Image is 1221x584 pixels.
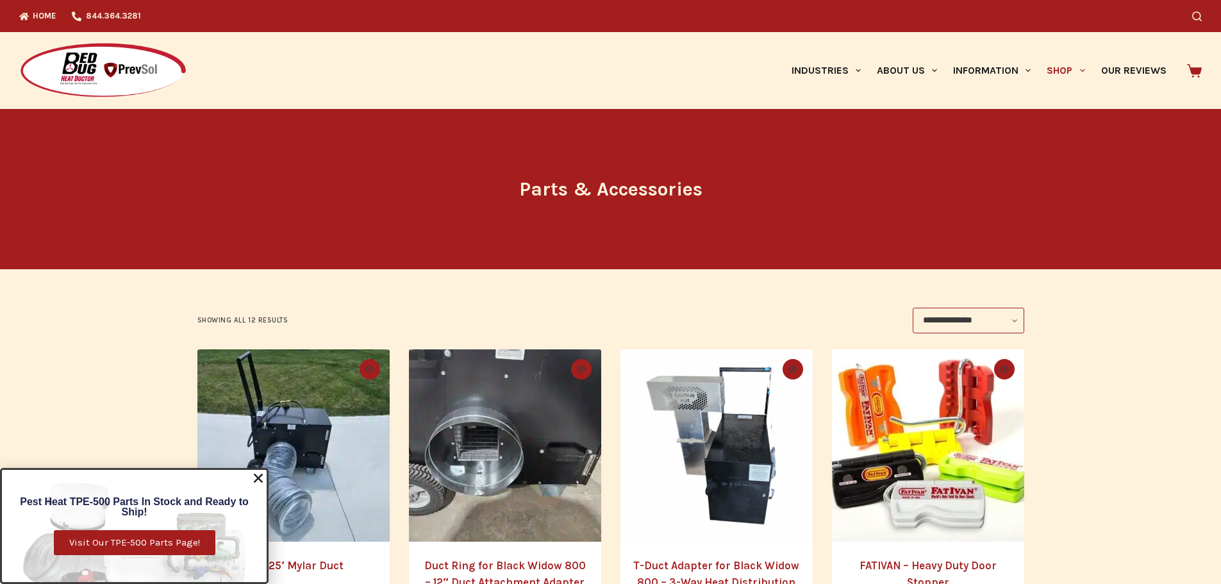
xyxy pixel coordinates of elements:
button: Quick view toggle [783,359,803,380]
a: T-Duct Adapter for Black Widow 800 – 3-Way Heat Distribution [620,349,813,542]
button: Quick view toggle [994,359,1015,380]
picture: SIX_SR._COLORS_1024x1024 [832,349,1024,542]
a: Visit Our TPE-500 Parts Page! [54,530,215,555]
img: Prevsol/Bed Bug Heat Doctor [19,42,187,99]
a: Duct Ring for Black Widow 800 – 12" Duct Attachment Adapter [409,349,601,542]
a: Industries [783,32,868,109]
span: Visit Our TPE-500 Parts Page! [69,538,200,547]
a: About Us [868,32,945,109]
picture: 20250617_135624 [197,349,390,542]
img: FATIVAN - Heavy Duty Door Stopper [832,349,1024,542]
h6: Pest Heat TPE-500 Parts In Stock and Ready to Ship! [8,497,260,517]
a: 12” x 25′ Mylar Duct [243,559,343,572]
a: Shop [1039,32,1093,109]
img: Mylar ducting attached to the Black Widow 800 Propane Heater using the duct ring [197,349,390,542]
a: Information [945,32,1039,109]
h1: Parts & Accessories [370,175,851,204]
p: Showing all 12 results [197,315,288,326]
button: Search [1192,12,1202,21]
select: Shop order [913,308,1024,333]
a: 12” x 25' Mylar Duct [197,349,390,542]
nav: Primary [783,32,1174,109]
button: Quick view toggle [360,359,380,380]
button: Quick view toggle [571,359,592,380]
a: Our Reviews [1093,32,1174,109]
a: Close [252,472,265,485]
